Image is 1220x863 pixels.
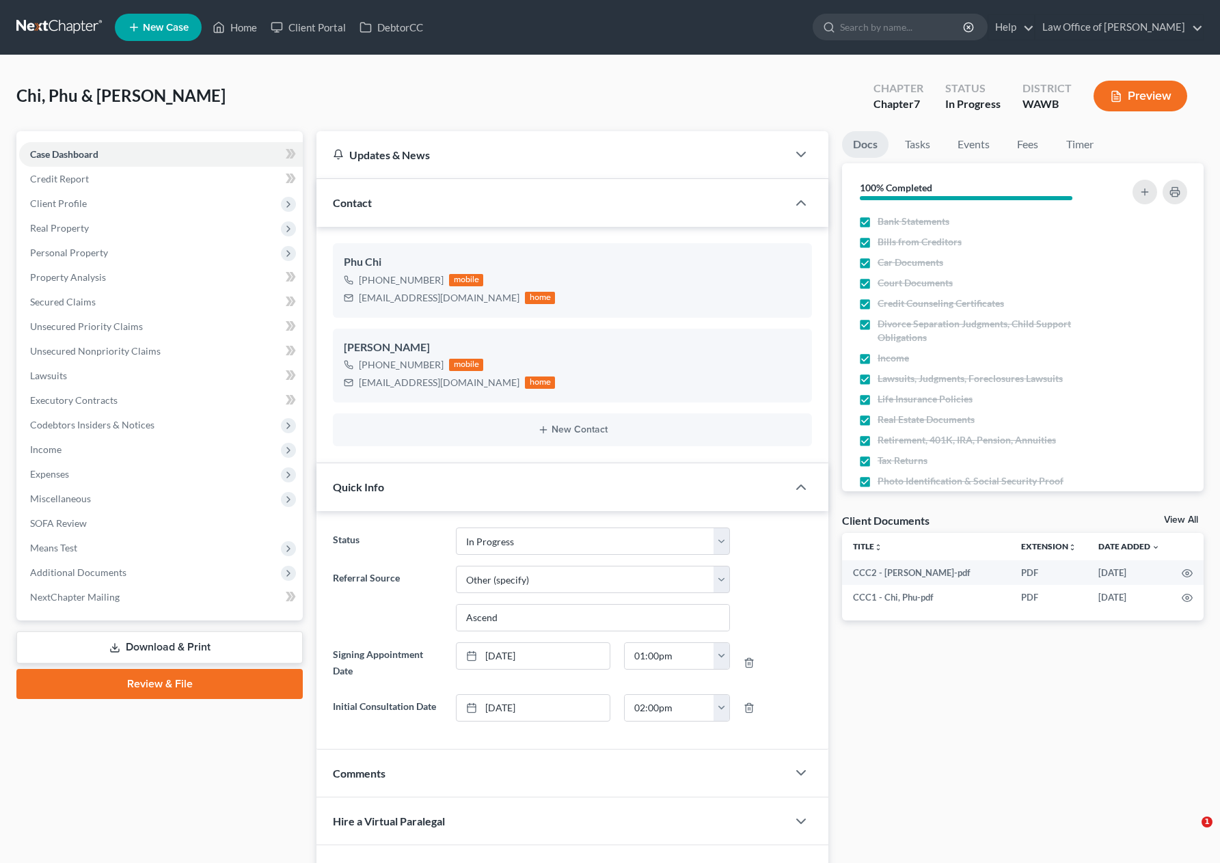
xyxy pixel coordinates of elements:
[30,271,106,283] span: Property Analysis
[19,265,303,290] a: Property Analysis
[945,81,1001,96] div: Status
[525,292,555,304] div: home
[878,215,949,228] span: Bank Statements
[1055,131,1104,158] a: Timer
[326,642,449,683] label: Signing Appointment Date
[16,669,303,699] a: Review & File
[264,15,353,40] a: Client Portal
[1087,560,1171,585] td: [DATE]
[853,541,882,551] a: Titleunfold_more
[842,585,1010,609] td: CCC1 - Chi, Phu-pdf
[359,273,444,287] div: [PHONE_NUMBER]
[894,131,941,158] a: Tasks
[449,359,483,371] div: mobile
[353,15,430,40] a: DebtorCC
[625,695,714,721] input: -- : --
[326,528,449,555] label: Status
[449,274,483,286] div: mobile
[30,148,98,160] span: Case Dashboard
[16,85,226,105] span: Chi, Phu & [PERSON_NAME]
[1010,560,1087,585] td: PDF
[457,643,609,669] a: [DATE]
[143,23,189,33] span: New Case
[206,15,264,40] a: Home
[333,767,385,780] span: Comments
[19,388,303,413] a: Executory Contracts
[19,314,303,339] a: Unsecured Priority Claims
[30,247,108,258] span: Personal Property
[1202,817,1212,827] span: 1
[16,631,303,663] a: Download & Print
[359,358,444,372] div: [PHONE_NUMBER]
[945,96,1001,112] div: In Progress
[30,173,89,184] span: Credit Report
[457,605,729,631] input: Other Referral Source
[525,376,555,389] div: home
[1164,515,1198,525] a: View All
[30,468,69,480] span: Expenses
[30,197,87,209] span: Client Profile
[1087,585,1171,609] td: [DATE]
[874,543,882,551] i: unfold_more
[19,339,303,364] a: Unsecured Nonpriority Claims
[873,96,923,112] div: Chapter
[840,14,965,40] input: Search by name...
[914,97,920,110] span: 7
[344,424,801,435] button: New Contact
[333,148,771,162] div: Updates & News
[30,345,161,357] span: Unsecured Nonpriority Claims
[1010,585,1087,609] td: PDF
[1022,81,1072,96] div: District
[30,419,154,430] span: Codebtors Insiders & Notices
[1035,15,1203,40] a: Law Office of [PERSON_NAME]
[30,222,89,234] span: Real Property
[30,493,91,504] span: Miscellaneous
[359,376,519,389] div: [EMAIL_ADDRESS][DOMAIN_NAME]
[878,413,975,426] span: Real Estate Documents
[1152,543,1160,551] i: expand_more
[30,591,120,603] span: NextChapter Mailing
[326,694,449,722] label: Initial Consultation Date
[873,81,923,96] div: Chapter
[842,131,889,158] a: Docs
[1094,81,1187,111] button: Preview
[30,370,67,381] span: Lawsuits
[19,167,303,191] a: Credit Report
[19,511,303,536] a: SOFA Review
[457,695,609,721] a: [DATE]
[19,364,303,388] a: Lawsuits
[30,320,143,332] span: Unsecured Priority Claims
[19,585,303,609] a: NextChapter Mailing
[878,235,962,249] span: Bills from Creditors
[878,351,909,365] span: Income
[1174,817,1206,849] iframe: Intercom live chat
[30,394,118,406] span: Executory Contracts
[19,290,303,314] a: Secured Claims
[326,566,449,631] label: Referral Source
[878,372,1063,385] span: Lawsuits, Judgments, Foreclosures Lawsuits
[333,814,445,827] span: Hire a Virtual Paralegal
[860,182,932,193] strong: 100% Completed
[344,340,801,356] div: [PERSON_NAME]
[878,317,1102,344] span: Divorce Separation Judgments, Child Support Obligations
[842,513,930,528] div: Client Documents
[625,643,714,669] input: -- : --
[30,443,62,455] span: Income
[878,454,927,467] span: Tax Returns
[878,297,1004,310] span: Credit Counseling Certificates
[30,566,126,578] span: Additional Documents
[842,560,1010,585] td: CCC2 - [PERSON_NAME]-pdf
[333,480,384,493] span: Quick Info
[878,474,1063,488] span: Photo Identification & Social Security Proof
[30,296,96,307] span: Secured Claims
[1068,543,1076,551] i: unfold_more
[333,196,372,209] span: Contact
[878,392,973,406] span: Life Insurance Policies
[1021,541,1076,551] a: Extensionunfold_more
[19,142,303,167] a: Case Dashboard
[878,276,953,290] span: Court Documents
[1022,96,1072,112] div: WAWB
[878,433,1056,447] span: Retirement, 401K, IRA, Pension, Annuities
[988,15,1034,40] a: Help
[878,256,943,269] span: Car Documents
